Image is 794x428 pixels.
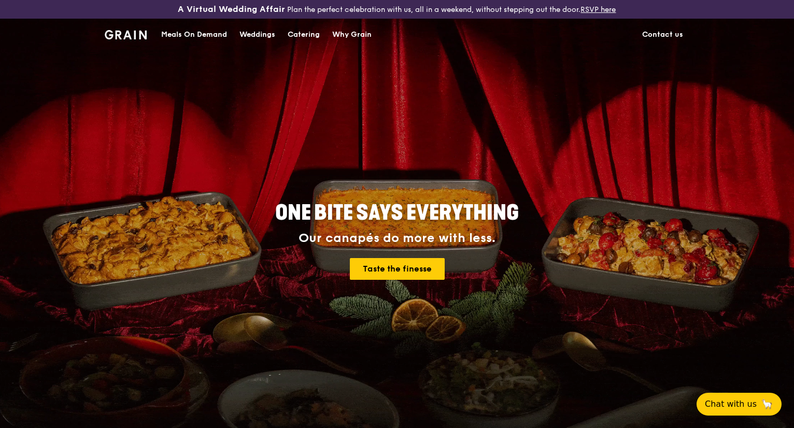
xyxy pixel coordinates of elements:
a: Why Grain [326,19,378,50]
div: Weddings [239,19,275,50]
a: GrainGrain [105,18,147,49]
div: Why Grain [332,19,372,50]
span: Chat with us [705,398,757,410]
img: Grain [105,30,147,39]
a: Catering [281,19,326,50]
span: 🦙 [761,398,773,410]
a: RSVP here [580,5,616,14]
a: Weddings [233,19,281,50]
div: Plan the perfect celebration with us, all in a weekend, without stepping out the door. [132,4,661,15]
div: Catering [288,19,320,50]
span: ONE BITE SAYS EVERYTHING [275,201,519,225]
h3: A Virtual Wedding Affair [178,4,285,15]
a: Contact us [636,19,689,50]
div: Meals On Demand [161,19,227,50]
button: Chat with us🦙 [697,393,782,416]
div: Our canapés do more with less. [210,231,584,246]
a: Taste the finesse [350,258,445,280]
